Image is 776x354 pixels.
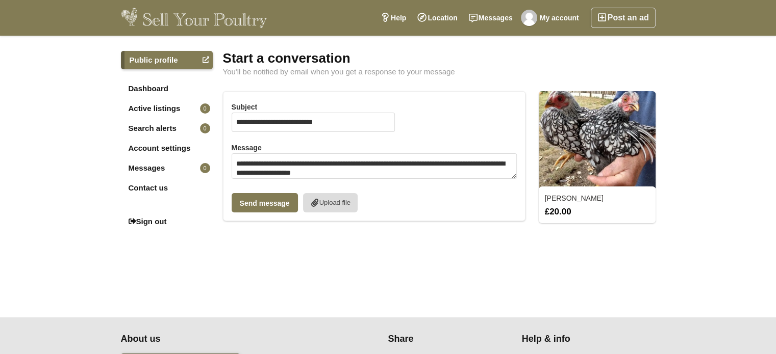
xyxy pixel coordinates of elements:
[591,8,656,28] a: Post an ad
[375,8,412,28] a: Help
[121,334,327,345] h4: About us
[232,193,298,212] button: Send message
[232,102,517,112] label: Subject
[200,123,210,133] span: 0
[200,163,210,173] span: 0
[521,10,537,26] img: Gill Evans
[121,99,213,118] a: Active listings0
[223,51,656,65] div: Start a conversation
[121,179,213,197] a: Contact us
[545,194,604,202] a: [PERSON_NAME]
[200,103,210,114] span: 0
[539,91,656,188] img: 3084_thumbnail.jpg
[121,139,213,157] a: Account settings
[223,68,656,76] div: You'll be notified by email when you get a response to your message
[121,51,213,69] a: Public profile
[522,334,643,345] h4: Help & info
[121,159,213,177] a: Messages0
[412,8,463,28] a: Location
[463,8,518,28] a: Messages
[232,143,517,152] label: Message
[121,119,213,138] a: Search alerts0
[540,207,655,216] div: £20.00
[121,8,267,28] img: Sell Your Poultry
[121,212,213,231] a: Sign out
[388,334,509,345] h4: Share
[319,199,351,207] span: Upload file
[121,79,213,98] a: Dashboard
[518,8,585,28] a: My account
